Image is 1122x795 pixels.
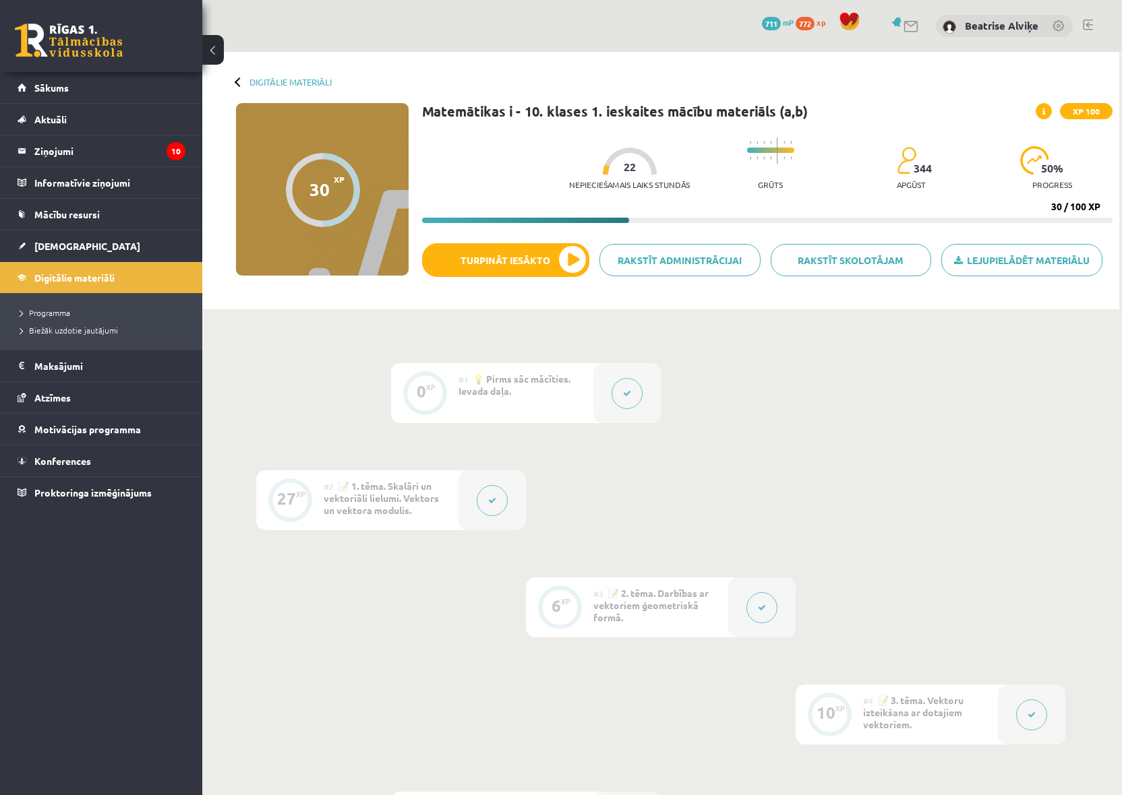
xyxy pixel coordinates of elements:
[167,142,185,160] i: 10
[777,137,778,164] img: icon-long-line-d9ea69661e0d244f92f715978eff75569469978d946b2353a9bb055b3ed8787d.svg
[784,156,785,160] img: icon-short-line-57e1e144782c952c97e751825c79c345078a6d821885a25fce030b3d8c18986b.svg
[20,307,70,318] span: Programma
[770,141,771,144] img: icon-short-line-57e1e144782c952c97e751825c79c345078a6d821885a25fce030b3d8c18986b.svg
[835,705,845,712] div: XP
[784,141,785,144] img: icon-short-line-57e1e144782c952c97e751825c79c345078a6d821885a25fce030b3d8c18986b.svg
[34,272,115,284] span: Digitālie materiāli
[20,325,118,336] span: Biežāk uzdotie jautājumi
[943,20,956,34] img: Beatrise Alviķe
[34,391,71,404] span: Atzīmes
[417,385,426,397] div: 0
[552,600,561,612] div: 6
[18,477,185,508] a: Proktoringa izmēģinājums
[18,167,185,198] a: Informatīvie ziņojumi
[1060,103,1113,119] span: XP 100
[763,141,765,144] img: icon-short-line-57e1e144782c952c97e751825c79c345078a6d821885a25fce030b3d8c18986b.svg
[863,694,964,730] span: 📝 3. tēma. Vektoru izteikšana ar dotajiem vektoriem.
[34,82,69,94] span: Sākums
[561,598,570,605] div: XP
[770,156,771,160] img: icon-short-line-57e1e144782c952c97e751825c79c345078a6d821885a25fce030b3d8c18986b.svg
[1020,146,1049,174] img: icon-progress-161ccf0a02000e728c5f80fcf4c31c7af3da0e1684b2b1d7c360e028c24a22f1.svg
[758,180,783,189] p: Grūts
[18,350,185,381] a: Maksājumi
[1041,162,1064,174] span: 50 %
[34,455,91,467] span: Konferences
[1032,180,1072,189] p: progress
[817,707,835,719] div: 10
[18,382,185,413] a: Atzīmes
[624,161,636,173] span: 22
[762,17,794,28] a: 711 mP
[422,103,808,119] h1: Matemātikas i - 10. klases 1. ieskaites mācību materiāls (a,b)
[796,17,815,30] span: 772
[34,423,141,435] span: Motivācijas programma
[863,695,873,706] span: #4
[941,244,1102,276] a: Lejupielādēt materiālu
[34,167,185,198] legend: Informatīvie ziņojumi
[750,156,751,160] img: icon-short-line-57e1e144782c952c97e751825c79c345078a6d821885a25fce030b3d8c18986b.svg
[790,156,792,160] img: icon-short-line-57e1e144782c952c97e751825c79c345078a6d821885a25fce030b3d8c18986b.svg
[459,373,570,397] span: 💡 Pirms sāc mācīties. Ievada daļa.
[914,162,932,174] span: 344
[20,307,189,319] a: Programma
[34,113,67,125] span: Aktuāli
[324,481,334,492] span: #2
[277,492,296,505] div: 27
[762,17,781,30] span: 711
[324,480,439,516] span: 📝 1. tēma. Skalāri un vektoriāli lielumi. Vektors un vektora modulis.
[750,141,751,144] img: icon-short-line-57e1e144782c952c97e751825c79c345078a6d821885a25fce030b3d8c18986b.svg
[20,324,189,336] a: Biežāk uzdotie jautājumi
[34,486,152,499] span: Proktoringa izmēģinājums
[783,17,794,28] span: mP
[599,244,761,276] a: Rakstīt administrācijai
[796,17,832,28] a: 772 xp
[309,179,330,199] div: 30
[569,180,690,189] p: Nepieciešamais laiks stundās
[757,156,758,160] img: icon-short-line-57e1e144782c952c97e751825c79c345078a6d821885a25fce030b3d8c18986b.svg
[790,141,792,144] img: icon-short-line-57e1e144782c952c97e751825c79c345078a6d821885a25fce030b3d8c18986b.svg
[897,146,916,174] img: students-c634bb4e5e11cddfef0936a35e636f08e4e9abd3cc4e673bd6f9a4125e45ecb1.svg
[757,141,758,144] img: icon-short-line-57e1e144782c952c97e751825c79c345078a6d821885a25fce030b3d8c18986b.svg
[18,262,185,293] a: Digitālie materiāli
[18,230,185,261] a: [DEMOGRAPHIC_DATA]
[15,24,123,57] a: Rīgas 1. Tālmācības vidusskola
[426,383,436,391] div: XP
[34,135,185,166] legend: Ziņojumi
[593,588,603,599] span: #3
[34,350,185,381] legend: Maksājumi
[593,587,709,623] span: 📝 2. tēma. Darbības ar vektoriem ģeometriskā formā.
[18,72,185,103] a: Sākums
[771,244,932,276] a: Rakstīt skolotājam
[422,243,589,277] button: Turpināt iesākto
[249,77,332,87] a: Digitālie materiāli
[817,17,825,28] span: xp
[18,414,185,445] a: Motivācijas programma
[296,490,305,498] div: XP
[459,374,469,385] span: #1
[18,104,185,135] a: Aktuāli
[34,208,100,220] span: Mācību resursi
[34,240,140,252] span: [DEMOGRAPHIC_DATA]
[18,199,185,230] a: Mācību resursi
[18,135,185,166] a: Ziņojumi10
[334,174,345,184] span: XP
[763,156,765,160] img: icon-short-line-57e1e144782c952c97e751825c79c345078a6d821885a25fce030b3d8c18986b.svg
[18,445,185,476] a: Konferences
[965,19,1038,32] a: Beatrise Alviķe
[897,180,926,189] p: apgūst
